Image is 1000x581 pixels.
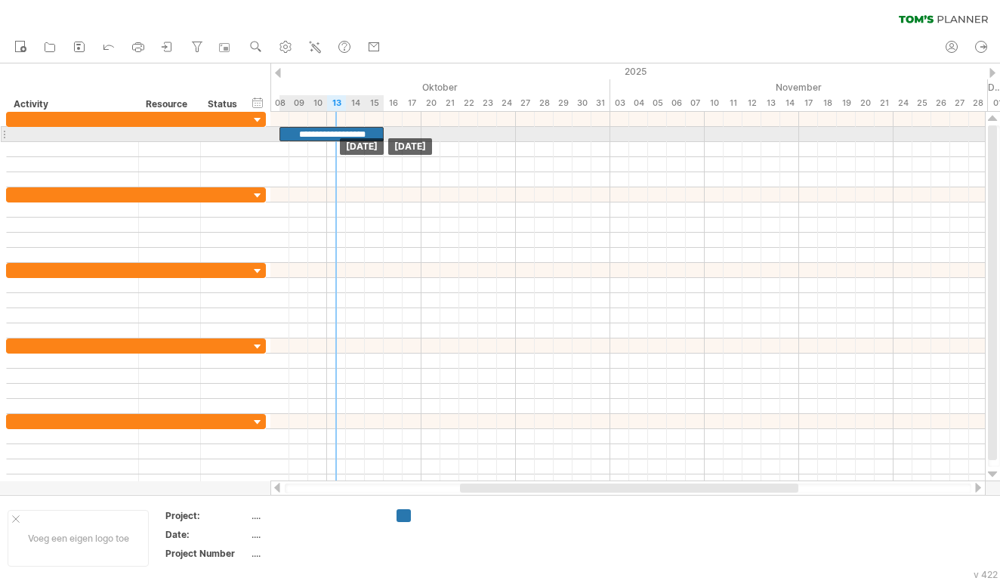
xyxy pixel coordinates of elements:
div: maandag, 17 November 2025 [799,95,818,111]
div: vrijdag, 14 November 2025 [780,95,799,111]
div: vrijdag, 21 November 2025 [875,95,894,111]
div: vrijdag, 24 Oktober 2025 [497,95,516,111]
div: Activity [14,97,130,112]
div: v 422 [974,569,998,580]
div: woensdag, 22 Oktober 2025 [459,95,478,111]
div: November 2025 [610,79,988,95]
div: donderdag, 23 Oktober 2025 [478,95,497,111]
div: Project Number [165,547,248,560]
div: dinsdag, 14 Oktober 2025 [346,95,365,111]
div: woensdag, 15 Oktober 2025 [365,95,384,111]
div: vrijdag, 17 Oktober 2025 [403,95,421,111]
div: .... [252,528,378,541]
div: dinsdag, 4 November 2025 [629,95,648,111]
div: donderdag, 27 November 2025 [950,95,969,111]
div: Voeg een eigen logo toe [8,510,149,567]
div: woensdag, 12 November 2025 [742,95,761,111]
div: vrijdag, 10 Oktober 2025 [308,95,327,111]
div: dinsdag, 11 November 2025 [724,95,742,111]
div: woensdag, 5 November 2025 [648,95,667,111]
div: maandag, 3 November 2025 [610,95,629,111]
div: dinsdag, 21 Oktober 2025 [440,95,459,111]
div: Date: [165,528,248,541]
div: vrijdag, 28 November 2025 [969,95,988,111]
div: woensdag, 26 November 2025 [931,95,950,111]
div: maandag, 24 November 2025 [894,95,912,111]
div: donderdag, 13 November 2025 [761,95,780,111]
div: .... [252,509,378,522]
div: woensdag, 8 Oktober 2025 [270,95,289,111]
div: maandag, 20 Oktober 2025 [421,95,440,111]
div: donderdag, 6 November 2025 [667,95,686,111]
div: .... [252,547,378,560]
div: [DATE] [340,138,384,155]
div: donderdag, 9 Oktober 2025 [289,95,308,111]
div: Status [208,97,241,112]
div: Resource [146,97,192,112]
div: Project: [165,509,248,522]
div: woensdag, 19 November 2025 [837,95,856,111]
div: donderdag, 20 November 2025 [856,95,875,111]
div: maandag, 13 Oktober 2025 [327,95,346,111]
div: dinsdag, 25 November 2025 [912,95,931,111]
div: maandag, 10 November 2025 [705,95,724,111]
div: [DATE] [388,138,432,155]
div: dinsdag, 28 Oktober 2025 [535,95,554,111]
div: maandag, 27 Oktober 2025 [516,95,535,111]
div: donderdag, 16 Oktober 2025 [384,95,403,111]
div: vrijdag, 31 Oktober 2025 [591,95,610,111]
div: woensdag, 29 Oktober 2025 [554,95,573,111]
div: vrijdag, 7 November 2025 [686,95,705,111]
div: donderdag, 30 Oktober 2025 [573,95,591,111]
div: dinsdag, 18 November 2025 [818,95,837,111]
div: Oktober 2025 [176,79,610,95]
